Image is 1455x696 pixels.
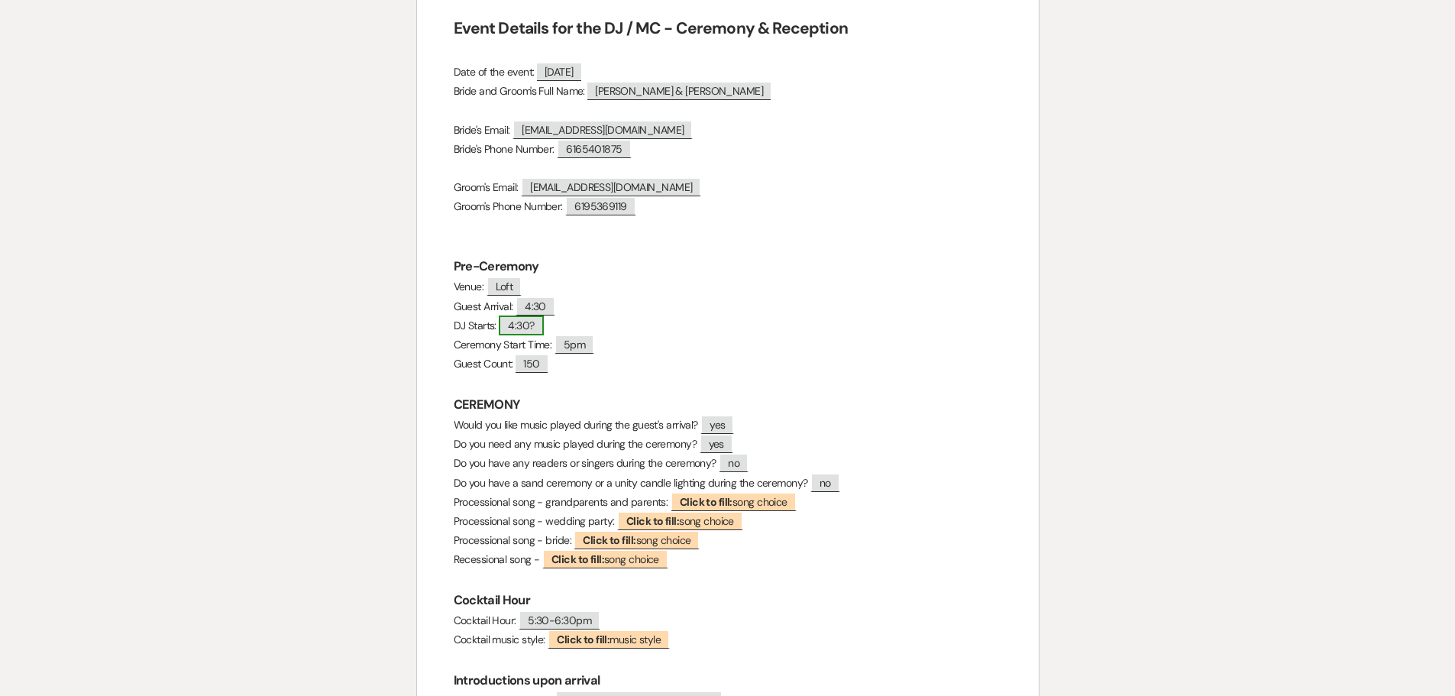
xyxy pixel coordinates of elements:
[454,197,1002,216] p: Groom's Phone Number:
[700,434,733,453] span: yes
[626,514,679,528] b: Click to fill:
[454,277,1002,296] p: Venue:
[454,592,530,608] strong: Cocktail Hour
[512,120,693,139] span: [EMAIL_ADDRESS][DOMAIN_NAME]
[454,454,1002,473] p: Do you have any readers or singers during the ceremony?
[454,397,520,413] strong: CEREMONY
[671,492,797,511] span: song choice
[617,511,743,530] span: song choice
[454,437,697,451] span: Do you need any music played during the ceremony?
[454,63,1002,82] p: Date of the event:
[454,416,1002,435] p: Would you like music played during the guest's arrival?
[454,474,1002,493] p: Do you have a sand ceremony or a unity candle lighting during the ceremony?
[454,316,1002,335] p: DJ Starts:
[537,63,581,81] span: [DATE]
[557,633,609,646] b: Click to fill:
[521,177,701,196] span: [EMAIL_ADDRESS][DOMAIN_NAME]
[487,277,522,296] span: Loft
[551,552,604,566] b: Click to fill:
[680,495,732,509] b: Click to fill:
[542,549,668,568] span: song choice
[587,83,771,100] span: [PERSON_NAME] & [PERSON_NAME]
[583,533,635,547] b: Click to fill:
[700,415,734,434] span: yes
[454,82,1002,101] p: Bride and Groom's Full Name:
[454,258,539,274] strong: Pre-Ceremony
[454,121,1002,140] p: Bride's Email:
[499,316,543,335] span: 4:30?
[454,672,600,688] strong: Introductions upon arrival
[454,550,1002,569] p: Recessional song -
[719,453,749,472] span: no
[454,140,1002,159] p: Bride's Phone Number:
[454,178,1002,197] p: Groom's Email:
[565,196,635,215] span: 6195369119
[454,531,1002,550] p: Processional song - bride:
[454,493,1002,512] p: Processional song - grandparents and parents:
[454,297,1002,316] p: Guest Arrival:
[454,354,1002,374] p: Guest Count:
[555,335,594,354] span: 5pm
[454,630,1002,649] p: Cocktail music style:
[454,335,1002,354] p: Ceremony Start Time:
[516,296,555,316] span: 4:30
[516,355,547,373] span: 150
[810,473,840,492] span: no
[548,630,670,649] span: music style
[454,512,1002,531] p: Processional song - wedding party:
[519,610,600,630] span: 5:30-6:30pm
[574,530,700,549] span: song choice
[454,18,848,39] strong: Event Details for the DJ / MC - Ceremony & Reception
[557,139,631,158] span: 6165401875
[454,611,1002,630] p: Cocktail Hour:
